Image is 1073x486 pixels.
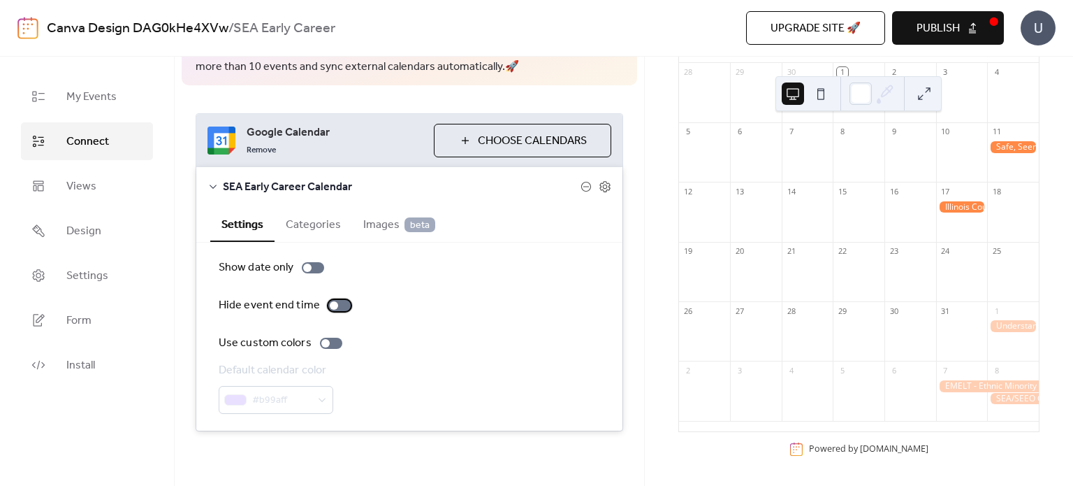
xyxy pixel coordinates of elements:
[786,246,796,257] div: 21
[21,167,153,205] a: Views
[47,15,228,42] a: Canva Design DAG0kHe4XVw
[987,393,1039,405] div: SEA/SEEO Craft and Vendor Fair
[734,127,745,137] div: 6
[683,67,694,78] div: 28
[991,186,1002,196] div: 18
[21,78,153,115] a: My Events
[196,44,623,76] span: This site is currently using the free tier. to create more calendars, show more than 10 events an...
[746,11,885,45] button: Upgrade site 🚀
[771,20,861,37] span: Upgrade site 🚀
[786,306,796,316] div: 28
[683,246,694,257] div: 19
[683,306,694,316] div: 26
[1021,10,1056,45] div: U
[21,257,153,294] a: Settings
[991,246,1002,257] div: 25
[889,246,899,257] div: 23
[837,306,847,316] div: 29
[809,443,928,455] div: Powered by
[21,346,153,384] a: Install
[991,67,1002,78] div: 4
[207,127,235,155] img: google
[683,186,694,196] div: 12
[917,20,960,37] span: Publish
[940,306,951,316] div: 31
[837,186,847,196] div: 15
[940,365,951,376] div: 7
[66,223,101,240] span: Design
[66,313,92,329] span: Form
[837,127,847,137] div: 8
[683,365,694,376] div: 2
[889,186,899,196] div: 16
[987,320,1039,332] div: Understanding School District Finance: A Practical Workshop for Educators
[837,365,847,376] div: 5
[860,443,928,455] a: [DOMAIN_NAME]
[233,15,335,42] b: SEA Early Career
[66,89,117,106] span: My Events
[786,127,796,137] div: 7
[991,306,1002,316] div: 1
[363,217,435,234] span: Images
[247,124,423,141] span: Google Calendar
[404,217,435,232] span: beta
[991,365,1002,376] div: 8
[734,365,745,376] div: 3
[786,186,796,196] div: 14
[734,246,745,257] div: 20
[889,127,899,137] div: 9
[786,365,796,376] div: 4
[210,206,275,242] button: Settings
[228,15,233,42] b: /
[66,134,109,150] span: Connect
[66,268,108,285] span: Settings
[991,127,1002,137] div: 11
[434,124,611,157] button: Choose Calendars
[940,127,951,137] div: 10
[275,206,352,241] button: Categories
[940,246,951,257] div: 24
[352,206,446,241] button: Images beta
[889,365,899,376] div: 6
[936,201,988,213] div: Illinois Council for the Social Studies Conference
[683,127,694,137] div: 5
[219,362,330,379] div: Default calendar color
[66,357,95,374] span: Install
[219,335,312,352] div: Use custom colors
[219,297,320,314] div: Hide event end time
[940,67,951,78] div: 3
[786,67,796,78] div: 30
[936,380,1039,392] div: EMELT - Ethnic Minority & Emerging Leadership Training, Springfield, IL
[478,133,587,150] span: Choose Calendars
[21,301,153,339] a: Form
[66,178,96,195] span: Views
[987,141,1039,153] div: Safe, Seen, Supported (Union Actions for National Coming Out Day)
[734,67,745,78] div: 29
[837,246,847,257] div: 22
[247,145,276,156] span: Remove
[940,186,951,196] div: 17
[21,122,153,160] a: Connect
[17,17,38,39] img: logo
[837,67,847,78] div: 1
[21,212,153,250] a: Design
[892,11,1004,45] button: Publish
[889,306,899,316] div: 30
[734,306,745,316] div: 27
[219,259,293,276] div: Show date only
[223,179,581,196] span: SEA Early Career Calendar
[734,186,745,196] div: 13
[889,67,899,78] div: 2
